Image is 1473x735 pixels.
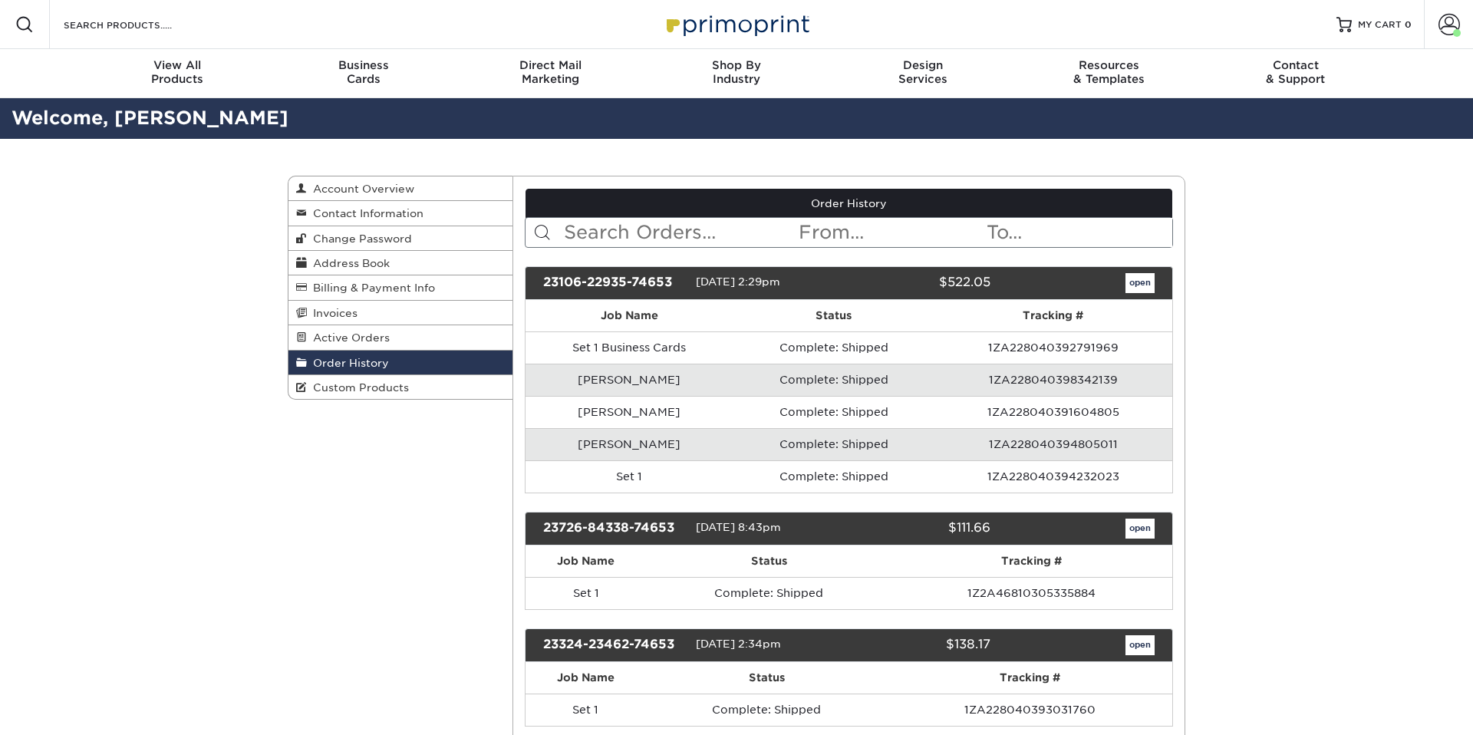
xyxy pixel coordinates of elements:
span: Direct Mail [457,58,644,72]
th: Tracking # [934,300,1172,331]
div: $522.05 [837,273,1001,293]
td: Set 1 [526,577,648,609]
a: Direct MailMarketing [457,49,644,98]
a: Resources& Templates [1016,49,1202,98]
a: open [1125,635,1155,655]
a: Address Book [288,251,512,275]
a: Shop ByIndustry [644,49,830,98]
td: [PERSON_NAME] [526,428,733,460]
a: open [1125,273,1155,293]
input: SEARCH PRODUCTS..... [62,15,212,34]
input: Search Orders... [562,218,798,247]
a: Account Overview [288,176,512,201]
span: 0 [1405,19,1412,30]
td: 1Z2A46810305335884 [891,577,1172,609]
a: Change Password [288,226,512,251]
td: [PERSON_NAME] [526,364,733,396]
div: 23324-23462-74653 [532,635,696,655]
input: To... [985,218,1172,247]
div: $138.17 [837,635,1001,655]
td: 1ZA228040392791969 [934,331,1172,364]
div: $111.66 [837,519,1001,539]
td: 1ZA228040393031760 [888,694,1172,726]
span: Custom Products [307,381,409,394]
td: Complete: Shipped [646,694,888,726]
a: Contact& Support [1202,49,1389,98]
td: 1ZA228040394805011 [934,428,1172,460]
th: Status [646,662,888,694]
th: Job Name [526,545,648,577]
div: Services [829,58,1016,86]
a: View AllProducts [84,49,271,98]
a: Invoices [288,301,512,325]
td: 1ZA228040391604805 [934,396,1172,428]
td: Complete: Shipped [733,331,934,364]
a: DesignServices [829,49,1016,98]
div: Industry [644,58,830,86]
div: 23726-84338-74653 [532,519,696,539]
td: Set 1 Business Cards [526,331,733,364]
a: Order History [526,189,1173,218]
input: From... [797,218,984,247]
td: 1ZA228040398342139 [934,364,1172,396]
td: [PERSON_NAME] [526,396,733,428]
span: Account Overview [307,183,414,195]
div: 23106-22935-74653 [532,273,696,293]
th: Status [647,545,891,577]
td: Complete: Shipped [733,460,934,493]
span: Resources [1016,58,1202,72]
a: BusinessCards [271,49,457,98]
a: Billing & Payment Info [288,275,512,300]
div: Cards [271,58,457,86]
th: Status [733,300,934,331]
td: Set 1 [526,694,646,726]
span: Billing & Payment Info [307,282,435,294]
span: View All [84,58,271,72]
div: Marketing [457,58,644,86]
div: & Support [1202,58,1389,86]
th: Tracking # [888,662,1172,694]
span: Shop By [644,58,830,72]
td: Complete: Shipped [733,364,934,396]
div: Products [84,58,271,86]
span: Contact [1202,58,1389,72]
span: Contact Information [307,207,423,219]
span: Business [271,58,457,72]
th: Tracking # [891,545,1172,577]
a: Custom Products [288,375,512,399]
span: [DATE] 2:34pm [696,638,781,650]
td: Complete: Shipped [733,396,934,428]
span: Active Orders [307,331,390,344]
span: MY CART [1358,18,1402,31]
a: Active Orders [288,325,512,350]
th: Job Name [526,300,733,331]
a: Order History [288,351,512,375]
span: [DATE] 2:29pm [696,275,780,288]
span: Change Password [307,232,412,245]
th: Job Name [526,662,646,694]
td: Set 1 [526,460,733,493]
span: [DATE] 8:43pm [696,521,781,533]
td: Complete: Shipped [647,577,891,609]
a: open [1125,519,1155,539]
td: 1ZA228040394232023 [934,460,1172,493]
img: Primoprint [660,8,813,41]
a: Contact Information [288,201,512,226]
div: & Templates [1016,58,1202,86]
span: Invoices [307,307,358,319]
span: Design [829,58,1016,72]
span: Order History [307,357,389,369]
span: Address Book [307,257,390,269]
td: Complete: Shipped [733,428,934,460]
